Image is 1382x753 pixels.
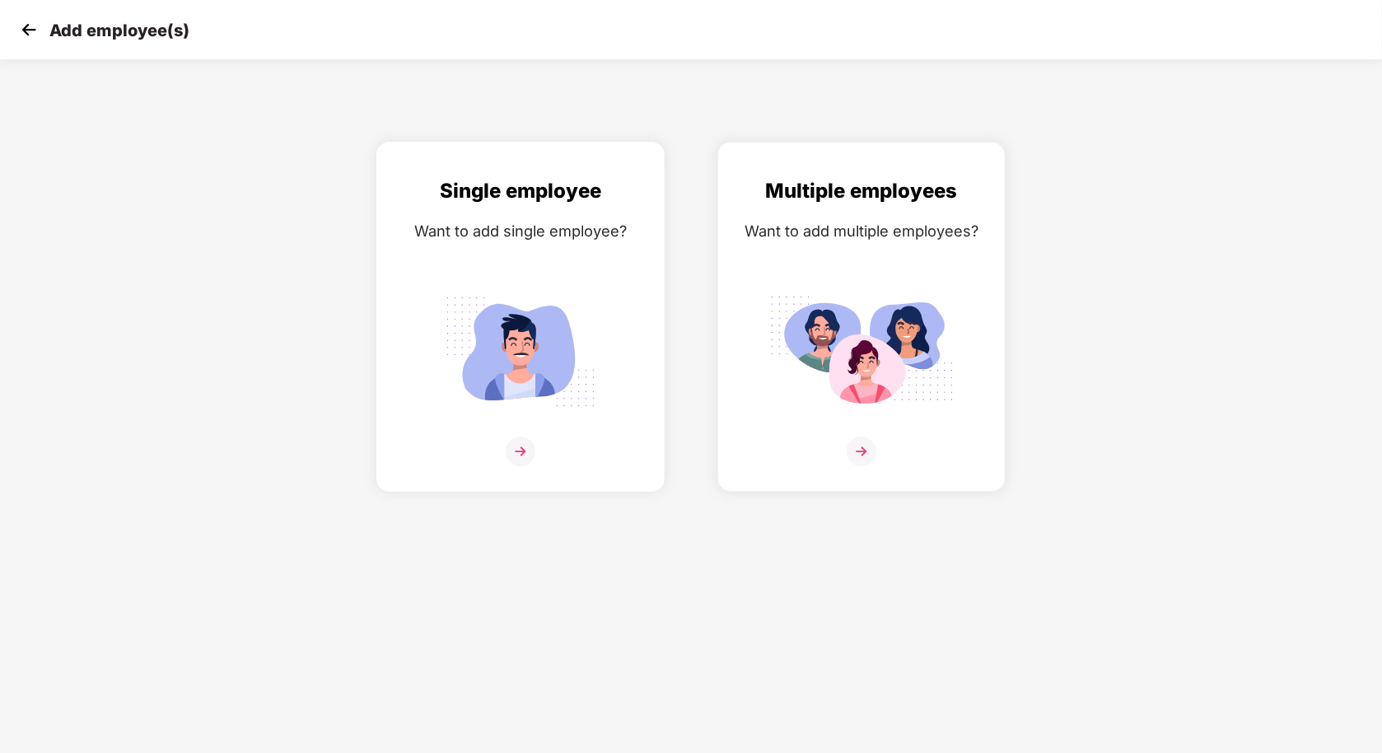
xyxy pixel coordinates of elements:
[394,175,647,207] div: Single employee
[16,17,41,42] img: svg+xml;base64,PHN2ZyB4bWxucz0iaHR0cDovL3d3dy53My5vcmcvMjAwMC9zdmciIHdpZHRoPSIzMCIgaGVpZ2h0PSIzMC...
[49,21,189,40] p: Add employee(s)
[506,437,535,466] img: svg+xml;base64,PHN2ZyB4bWxucz0iaHR0cDovL3d3dy53My5vcmcvMjAwMC9zdmciIHdpZHRoPSIzNiIgaGVpZ2h0PSIzNi...
[394,219,647,243] div: Want to add single employee?
[735,219,988,243] div: Want to add multiple employees?
[428,288,613,416] img: svg+xml;base64,PHN2ZyB4bWxucz0iaHR0cDovL3d3dy53My5vcmcvMjAwMC9zdmciIGlkPSJTaW5nbGVfZW1wbG95ZWUiIH...
[735,175,988,207] div: Multiple employees
[769,288,954,416] img: svg+xml;base64,PHN2ZyB4bWxucz0iaHR0cDovL3d3dy53My5vcmcvMjAwMC9zdmciIGlkPSJNdWx0aXBsZV9lbXBsb3llZS...
[847,437,876,466] img: svg+xml;base64,PHN2ZyB4bWxucz0iaHR0cDovL3d3dy53My5vcmcvMjAwMC9zdmciIHdpZHRoPSIzNiIgaGVpZ2h0PSIzNi...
